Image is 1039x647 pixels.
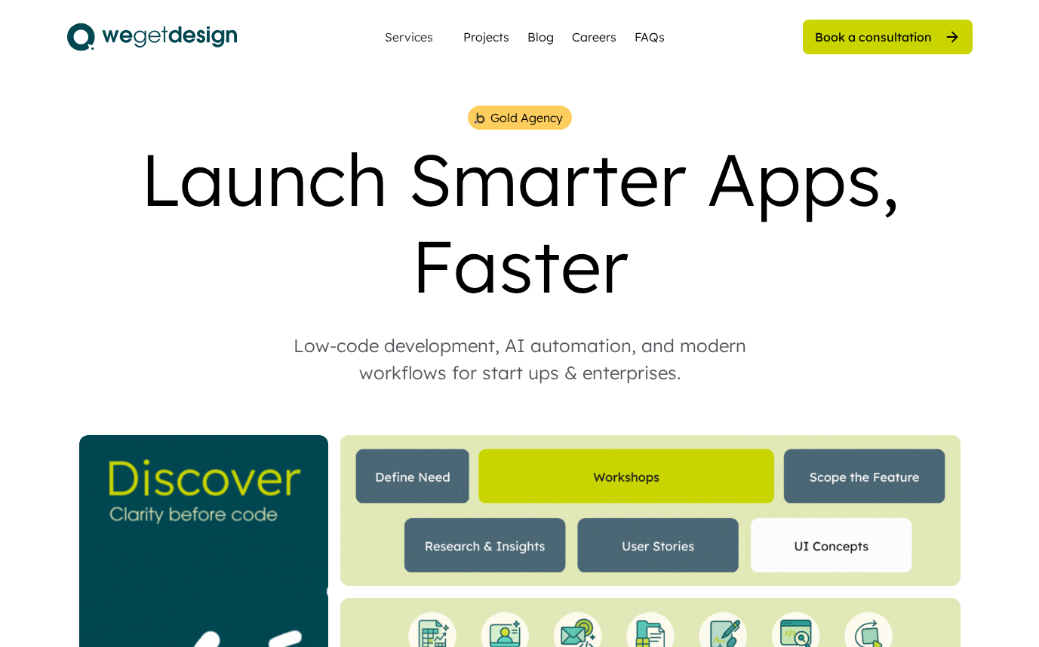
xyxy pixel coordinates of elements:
img: bubble%201.png [473,111,486,125]
div: Low-code development, AI automation, and modern workflows for start ups & enterprises. [263,332,776,386]
a: Blog [527,28,554,46]
img: logo.svg [67,18,237,56]
div: Launch Smarter Apps, Faster [67,136,973,309]
a: Careers [572,28,616,46]
a: Projects [463,28,509,46]
img: Website%20Landing%20%284%29.gif [340,435,961,586]
div: Book a consultation [815,29,932,45]
div: Gold Agency [490,109,563,127]
a: FAQs [635,28,665,46]
div: Services [379,31,439,43]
